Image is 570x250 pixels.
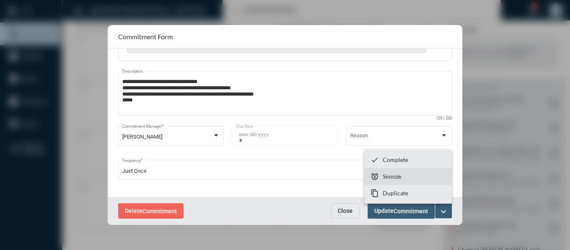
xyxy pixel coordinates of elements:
[383,173,401,180] p: Snooze
[371,172,379,181] mat-icon: snooze
[371,189,379,197] mat-icon: content_copy
[383,189,408,197] p: Duplicate
[371,156,379,164] mat-icon: checkmark
[383,156,408,163] p: Complete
